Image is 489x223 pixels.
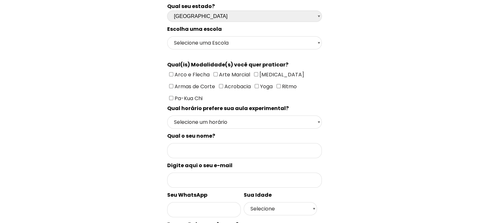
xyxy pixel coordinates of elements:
span: Acrobacia [223,83,251,90]
spam: Seu WhatsApp [167,191,207,199]
span: Ritmo [281,83,297,90]
spam: Sua Idade [244,191,272,199]
input: Yoga [255,84,259,88]
span: Arte Marcial [218,71,250,78]
spam: Qual(is) Modalidade(s) você quer praticar? [167,61,288,68]
input: Arco e Flecha [169,72,173,76]
span: [MEDICAL_DATA] [258,71,304,78]
span: Armas de Corte [173,83,215,90]
input: Pa-Kua Chi [169,96,173,100]
spam: Escolha uma escola [167,25,222,33]
spam: Qual o seu nome? [167,132,215,140]
span: Arco e Flecha [173,71,210,78]
b: Qual seu estado? [167,3,215,10]
input: Armas de Corte [169,84,173,88]
span: Yoga [259,83,273,90]
spam: Qual horário prefere sua aula experimental? [167,105,289,112]
input: Ritmo [276,84,281,88]
input: Acrobacia [219,84,223,88]
input: [MEDICAL_DATA] [254,72,258,76]
spam: Digite aqui o seu e-mail [167,162,232,169]
input: Arte Marcial [213,72,218,76]
span: Pa-Kua Chi [173,95,203,102]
